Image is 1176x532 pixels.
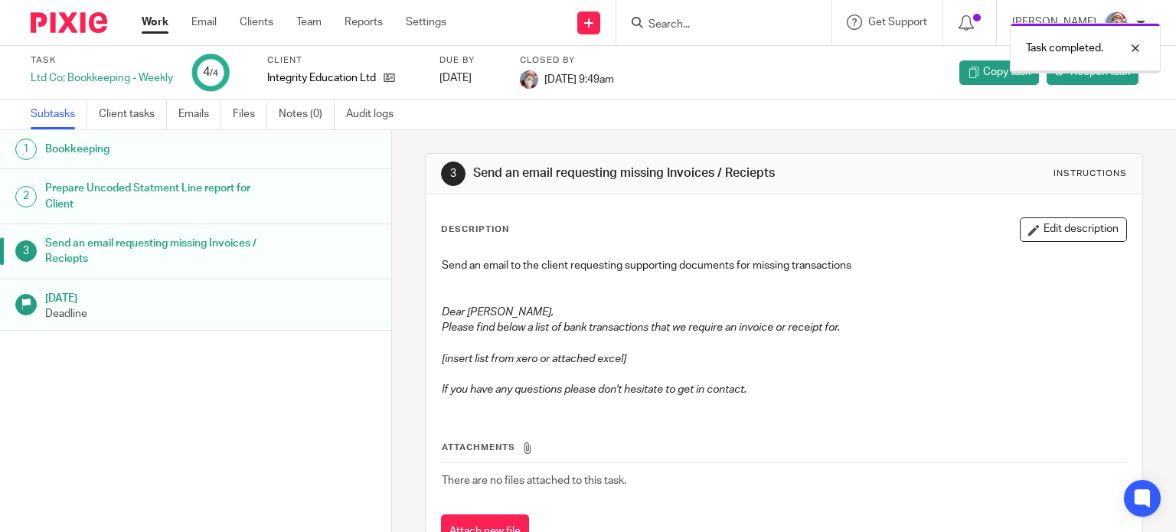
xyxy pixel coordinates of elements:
[178,100,221,129] a: Emails
[210,69,218,77] small: /4
[442,354,626,364] em: [insert list from xero or attached excel]
[442,384,746,395] em: If you have any questions please don't hesitate to get in contact.
[1104,11,1129,35] img: Karen%20Pic.png
[279,100,335,129] a: Notes (0)
[15,139,37,160] div: 1
[15,186,37,207] div: 2
[45,287,376,306] h1: [DATE]
[520,70,538,89] img: Karen%20Pic.png
[45,177,266,216] h1: Prepare Uncoded Statment Line report for Client
[267,70,376,86] p: Integrity Education Ltd
[15,240,37,262] div: 3
[520,54,614,67] label: Closed by
[296,15,322,30] a: Team
[473,165,816,181] h1: Send an email requesting missing Invoices / Reciepts
[99,100,167,129] a: Client tasks
[439,54,501,67] label: Due by
[240,15,273,30] a: Clients
[346,100,405,129] a: Audit logs
[345,15,383,30] a: Reports
[442,443,515,452] span: Attachments
[1053,168,1127,180] div: Instructions
[442,322,840,333] em: Please find below a list of bank transactions that we require an invoice or receipt for.
[441,162,465,186] div: 3
[45,306,376,321] p: Deadline
[45,138,266,161] h1: Bookkeeping
[31,70,173,86] div: Ltd Co: Bookkeeping - Weekly
[406,15,446,30] a: Settings
[442,307,554,318] em: Dear [PERSON_NAME],
[442,475,626,486] span: There are no files attached to this task.
[267,54,420,67] label: Client
[544,73,614,84] span: [DATE] 9:49am
[191,15,217,30] a: Email
[142,15,168,30] a: Work
[439,70,501,86] div: [DATE]
[31,54,173,67] label: Task
[1026,41,1103,56] p: Task completed.
[31,100,87,129] a: Subtasks
[233,100,267,129] a: Files
[442,258,1127,273] p: Send an email to the client requesting supporting documents for missing transactions
[45,232,266,271] h1: Send an email requesting missing Invoices / Reciepts
[1020,217,1127,242] button: Edit description
[31,12,107,33] img: Pixie
[441,224,509,236] p: Description
[203,64,218,81] div: 4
